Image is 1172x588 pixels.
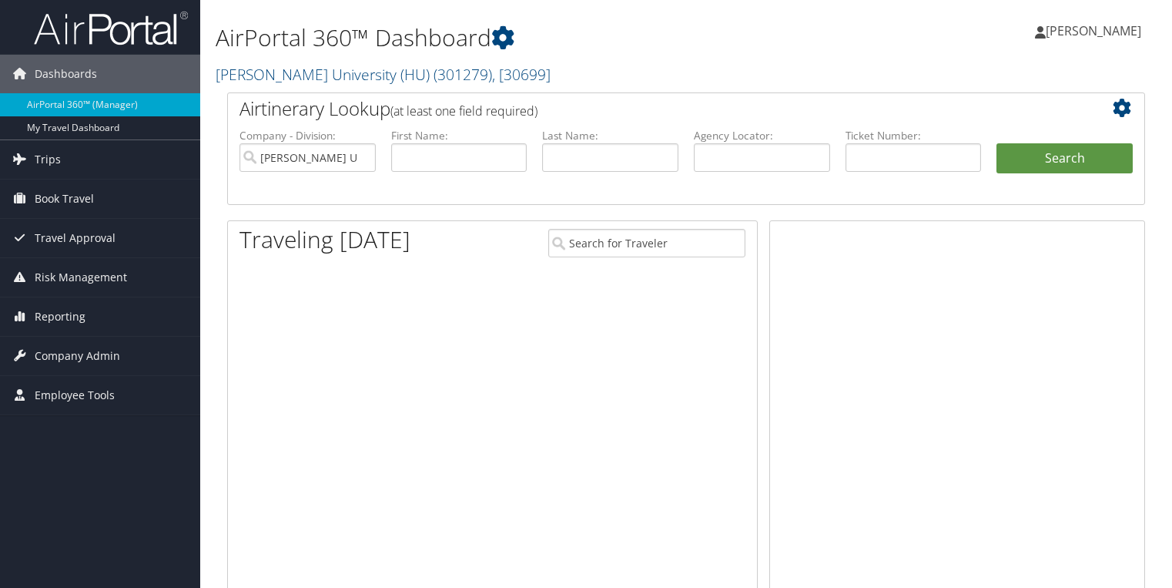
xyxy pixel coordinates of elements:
span: Employee Tools [35,376,115,415]
a: [PERSON_NAME] University (HU) [216,64,551,85]
span: [PERSON_NAME] [1046,22,1141,39]
label: Company - Division: [239,128,376,143]
label: First Name: [391,128,527,143]
span: Risk Management [35,258,127,297]
span: ( 301279 ) [434,64,492,85]
h1: Traveling [DATE] [239,223,410,256]
span: , [ 30699 ] [492,64,551,85]
a: [PERSON_NAME] [1035,8,1157,54]
span: Reporting [35,297,85,336]
span: Company Admin [35,337,120,375]
span: Dashboards [35,55,97,93]
span: Book Travel [35,180,94,218]
span: (at least one field required) [390,102,537,119]
label: Ticket Number: [846,128,982,143]
h2: Airtinerary Lookup [239,96,1056,122]
span: Travel Approval [35,219,116,257]
img: airportal-logo.png [34,10,188,46]
input: Search for Traveler [548,229,745,257]
label: Last Name: [542,128,678,143]
span: Trips [35,140,61,179]
label: Agency Locator: [694,128,830,143]
h1: AirPortal 360™ Dashboard [216,22,843,54]
button: Search [996,143,1133,174]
